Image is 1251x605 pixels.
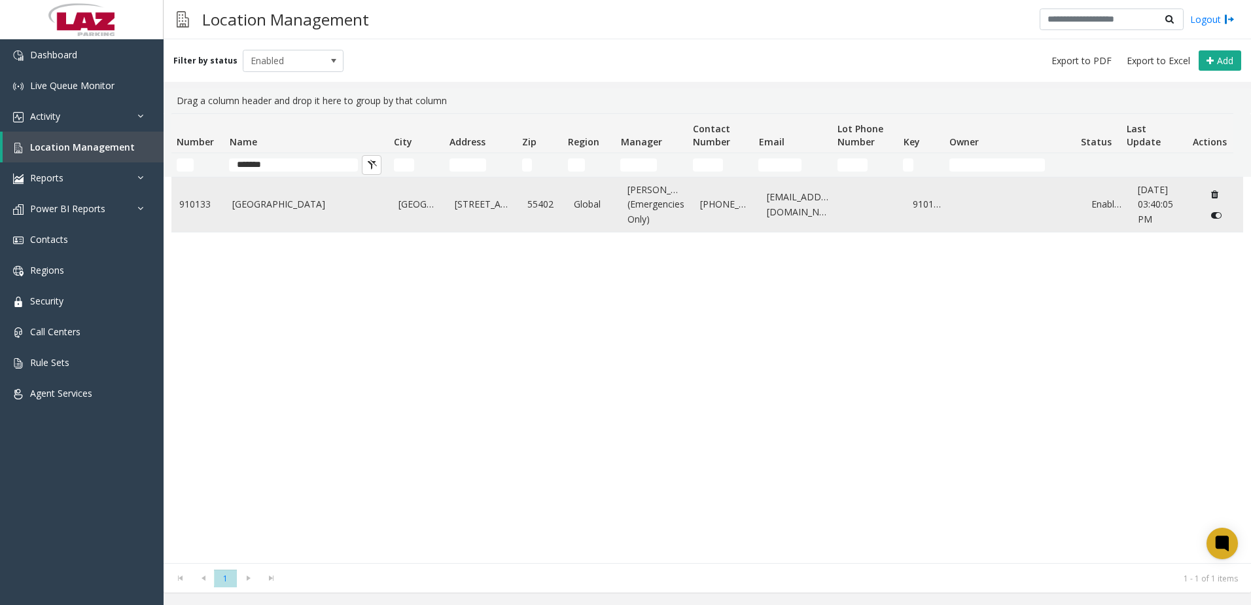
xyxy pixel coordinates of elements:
td: Address Filter [444,153,517,177]
td: City Filter [389,153,444,177]
input: Lot Phone Number Filter [837,158,868,172]
input: Name Filter [229,158,358,172]
a: [PERSON_NAME] (Emergencies Only) [627,183,685,227]
img: 'icon' [13,174,24,184]
span: Location Management [30,141,135,153]
span: Dashboard [30,48,77,61]
a: Global [574,197,611,211]
td: Last Update Filter [1121,153,1187,177]
img: 'icon' [13,297,24,307]
button: Export to PDF [1046,52,1117,70]
span: [DATE] 03:40:05 PM [1138,183,1173,225]
img: 'icon' [13,204,24,215]
h3: Location Management [196,3,376,35]
td: Number Filter [171,153,224,177]
a: [GEOGRAPHIC_DATA] [398,197,439,211]
th: Status [1076,114,1121,153]
span: Lot Phone Number [837,122,883,148]
span: Zip [522,136,537,148]
span: City [394,136,412,148]
span: Security [30,295,63,307]
td: Zip Filter [517,153,563,177]
a: [STREET_ADDRESS] [455,197,512,211]
td: Contact Number Filter [688,153,753,177]
td: Key Filter [898,153,943,177]
a: [GEOGRAPHIC_DATA] [232,197,383,211]
span: Email [759,136,784,148]
input: City Filter [394,158,414,172]
span: Owner [949,136,979,148]
span: Agent Services [30,387,92,399]
button: Delete [1205,184,1225,205]
a: Logout [1190,12,1235,26]
a: [EMAIL_ADDRESS][DOMAIN_NAME] [767,190,831,219]
img: 'icon' [13,266,24,276]
input: Zip Filter [522,158,533,172]
td: Lot Phone Number Filter [832,153,898,177]
a: Enabled [1091,197,1122,211]
img: pageIcon [177,3,189,35]
input: Address Filter [449,158,486,172]
td: Region Filter [563,153,615,177]
span: Contacts [30,233,68,246]
a: 910133 [179,197,217,211]
span: Export to Excel [1127,54,1190,67]
span: Enabled [243,50,323,71]
span: Reports [30,172,63,184]
td: Actions Filter [1188,153,1233,177]
span: Rule Sets [30,356,69,369]
span: Name [230,136,257,148]
td: Status Filter [1076,153,1121,177]
div: Data table [164,113,1251,563]
div: Drag a column header and drop it here to group by that column [171,88,1243,113]
img: 'icon' [13,112,24,122]
input: Owner Filter [949,158,1046,172]
span: Call Centers [30,325,80,338]
img: 'icon' [13,327,24,338]
img: 'icon' [13,81,24,92]
span: Activity [30,110,60,122]
span: Live Queue Monitor [30,79,115,92]
img: 'icon' [13,143,24,153]
input: Email Filter [758,158,802,172]
a: 910133 [913,197,943,211]
td: Manager Filter [615,153,688,177]
img: logout [1224,12,1235,26]
td: Email Filter [753,153,832,177]
a: [PHONE_NUMBER] [700,197,750,211]
a: Location Management [3,132,164,162]
span: Regions [30,264,64,276]
img: 'icon' [13,50,24,61]
span: Power BI Reports [30,202,105,215]
input: Manager Filter [620,158,657,172]
span: Address [449,136,485,148]
span: Manager [621,136,662,148]
input: Key Filter [903,158,913,172]
button: Disable [1205,205,1229,226]
span: Export to PDF [1051,54,1112,67]
kendo-pager-info: 1 - 1 of 1 items [291,573,1238,584]
span: Key [904,136,920,148]
span: Contact Number [693,122,730,148]
span: Add [1217,54,1233,67]
span: Last Update [1127,122,1161,148]
a: [DATE] 03:40:05 PM [1138,183,1188,227]
th: Actions [1188,114,1233,153]
img: 'icon' [13,358,24,369]
input: Region Filter [568,158,585,172]
img: 'icon' [13,235,24,246]
span: Number [177,136,214,148]
input: Number Filter [177,158,194,172]
input: Contact Number Filter [693,158,723,172]
label: Filter by status [173,55,238,67]
span: Region [568,136,599,148]
button: Export to Excel [1121,52,1195,70]
a: 55402 [527,197,558,211]
button: Add [1199,50,1241,71]
td: Owner Filter [944,153,1076,177]
button: Clear [362,155,381,175]
span: Page 1 [214,570,237,587]
td: Name Filter [224,153,388,177]
img: 'icon' [13,389,24,399]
